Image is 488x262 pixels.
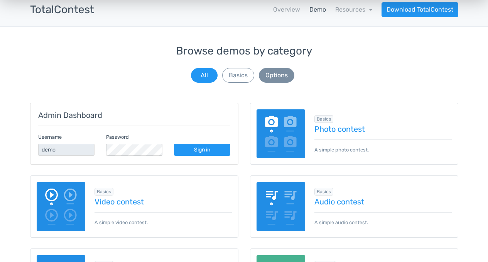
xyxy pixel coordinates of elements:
span: Browse all in Basics [95,188,113,196]
a: Video contest [95,197,232,206]
img: video-poll.png [37,182,86,231]
a: Resources [335,6,372,13]
p: A simple video contest. [95,212,232,226]
label: Username [38,133,62,141]
img: image-poll.png [257,109,306,158]
a: Demo [309,5,326,14]
p: A simple audio contest. [314,212,452,226]
h3: Browse demos by category [30,45,458,57]
span: Browse all in Basics [314,115,333,123]
button: All [191,68,218,83]
p: A simple photo contest. [314,140,452,153]
h3: TotalContest [30,4,94,16]
label: Password [106,133,129,141]
img: audio-poll.png [257,182,306,231]
a: Overview [273,5,300,14]
button: Basics [222,68,254,83]
button: Options [259,68,294,83]
a: Audio contest [314,197,452,206]
a: Sign in [174,144,230,156]
a: Download TotalContest [382,2,458,17]
span: Browse all in Basics [314,188,333,196]
a: Photo contest [314,125,452,133]
h5: Admin Dashboard [38,111,230,119]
